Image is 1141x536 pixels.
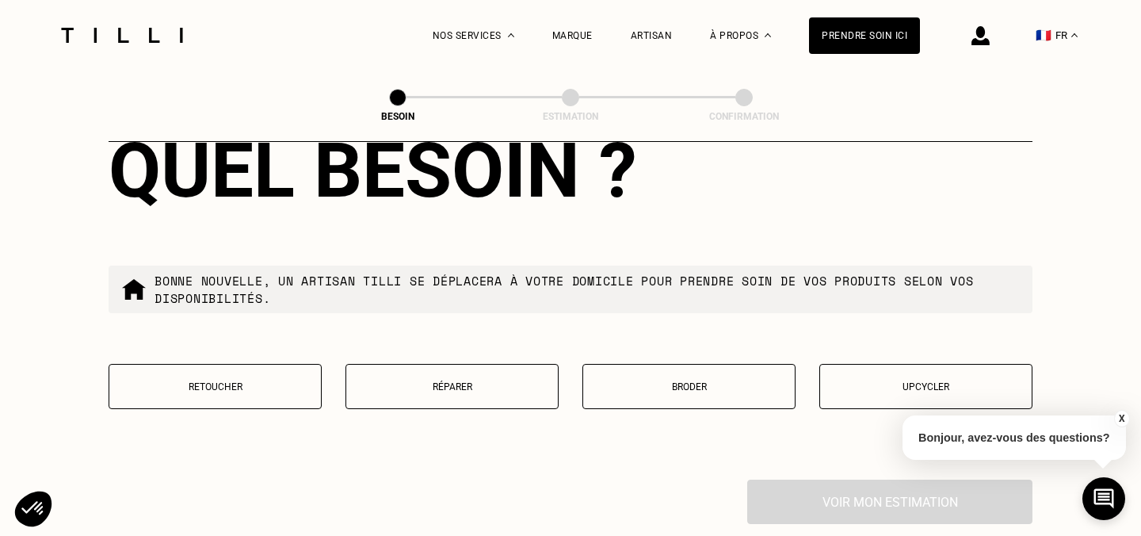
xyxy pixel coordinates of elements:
[552,30,593,41] a: Marque
[1071,33,1078,37] img: menu déroulant
[828,381,1024,392] p: Upcycler
[117,381,313,392] p: Retoucher
[121,277,147,302] img: commande à domicile
[971,26,990,45] img: icône connexion
[591,381,787,392] p: Broder
[631,30,673,41] a: Artisan
[902,415,1126,460] p: Bonjour, avez-vous des questions?
[109,126,1032,215] div: Quel besoin ?
[155,272,1020,307] p: Bonne nouvelle, un artisan tilli se déplacera à votre domicile pour prendre soin de vos produits ...
[345,364,559,409] button: Réparer
[109,364,322,409] button: Retoucher
[809,17,920,54] a: Prendre soin ici
[491,111,650,122] div: Estimation
[354,381,550,392] p: Réparer
[765,33,771,37] img: Menu déroulant à propos
[508,33,514,37] img: Menu déroulant
[1036,28,1051,43] span: 🇫🇷
[582,364,796,409] button: Broder
[1113,410,1129,427] button: X
[319,111,477,122] div: Besoin
[665,111,823,122] div: Confirmation
[819,364,1032,409] button: Upcycler
[55,28,189,43] img: Logo du service de couturière Tilli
